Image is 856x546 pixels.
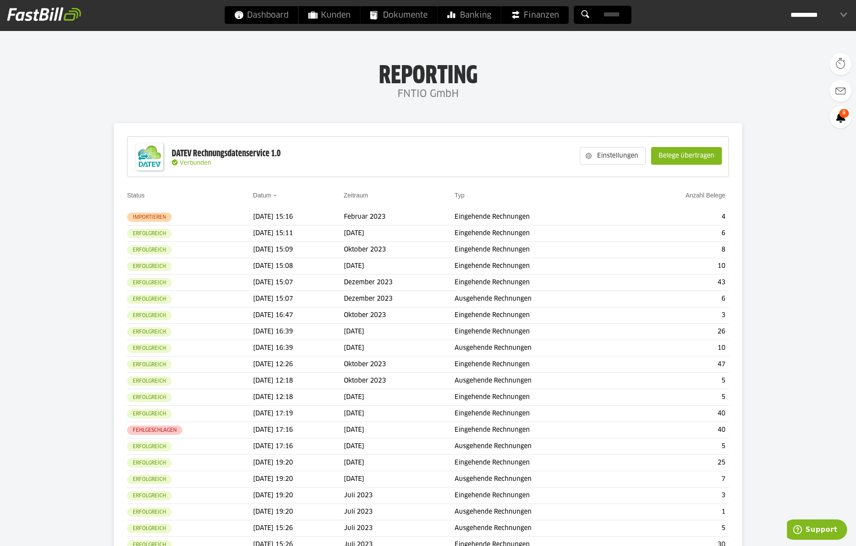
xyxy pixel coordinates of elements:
[127,475,172,484] sl-badge: Erfolgreich
[253,275,344,291] td: [DATE] 15:07
[127,360,172,369] sl-badge: Erfolgreich
[455,373,630,389] td: Ausgehende Rechnungen
[455,258,630,275] td: Eingehende Rechnungen
[455,275,630,291] td: Eingehende Rechnungen
[344,471,455,488] td: [DATE]
[253,520,344,537] td: [DATE] 15:26
[455,488,630,504] td: Eingehende Rechnungen
[651,147,722,165] sl-button: Belege übertragen
[344,389,455,406] td: [DATE]
[127,376,172,386] sl-badge: Erfolgreich
[127,491,172,500] sl-badge: Erfolgreich
[253,340,344,356] td: [DATE] 16:39
[455,356,630,373] td: Eingehende Rechnungen
[344,258,455,275] td: [DATE]
[455,406,630,422] td: Eingehende Rechnungen
[630,356,729,373] td: 47
[361,6,437,24] a: Dokumente
[344,422,455,438] td: [DATE]
[127,229,172,238] sl-badge: Erfolgreich
[127,278,172,287] sl-badge: Erfolgreich
[344,275,455,291] td: Dezember 2023
[127,311,172,320] sl-badge: Erfolgreich
[447,6,491,24] span: Banking
[455,455,630,471] td: Eingehende Rechnungen
[344,438,455,455] td: [DATE]
[344,192,368,199] a: Zeitraum
[580,147,646,165] sl-button: Einstellungen
[630,504,729,520] td: 1
[630,488,729,504] td: 3
[438,6,501,24] a: Banking
[829,106,852,128] a: 8
[455,192,465,199] a: Typ
[344,242,455,258] td: Oktober 2023
[455,520,630,537] td: Ausgehende Rechnungen
[344,307,455,324] td: Oktober 2023
[127,393,172,402] sl-badge: Erfolgreich
[127,442,172,451] sl-badge: Erfolgreich
[455,504,630,520] td: Ausgehende Rechnungen
[308,6,351,24] span: Kunden
[127,524,172,533] sl-badge: Erfolgreich
[630,242,729,258] td: 8
[89,62,767,85] h1: Reporting
[253,389,344,406] td: [DATE] 12:18
[253,455,344,471] td: [DATE] 19:20
[630,422,729,438] td: 40
[630,520,729,537] td: 5
[344,373,455,389] td: Oktober 2023
[455,471,630,488] td: Ausgehende Rechnungen
[253,488,344,504] td: [DATE] 19:20
[172,148,281,159] div: DATEV Rechnungsdatenservice 1.0
[630,373,729,389] td: 5
[630,438,729,455] td: 5
[253,422,344,438] td: [DATE] 17:16
[839,109,849,118] span: 8
[787,519,847,542] iframe: Öffnet ein Widget, in dem Sie weitere Informationen finden
[630,471,729,488] td: 7
[344,356,455,373] td: Oktober 2023
[344,520,455,537] td: Juli 2023
[127,294,172,304] sl-badge: Erfolgreich
[253,291,344,307] td: [DATE] 15:07
[344,225,455,242] td: [DATE]
[253,471,344,488] td: [DATE] 19:20
[253,192,271,199] a: Datum
[630,389,729,406] td: 5
[344,324,455,340] td: [DATE]
[455,209,630,225] td: Eingehende Rechnungen
[455,307,630,324] td: Eingehende Rechnungen
[630,324,729,340] td: 26
[455,291,630,307] td: Ausgehende Rechnungen
[299,6,360,24] a: Kunden
[127,409,172,418] sl-badge: Erfolgreich
[630,340,729,356] td: 10
[253,209,344,225] td: [DATE] 15:16
[344,488,455,504] td: Juli 2023
[253,504,344,520] td: [DATE] 19:20
[127,213,172,222] sl-badge: Importieren
[253,225,344,242] td: [DATE] 15:11
[7,7,81,21] img: fastbill_logo_white.png
[630,209,729,225] td: 4
[127,262,172,271] sl-badge: Erfolgreich
[127,245,172,255] sl-badge: Erfolgreich
[253,406,344,422] td: [DATE] 17:19
[370,6,428,24] span: Dokumente
[455,389,630,406] td: Eingehende Rechnungen
[235,6,289,24] span: Dashboard
[630,307,729,324] td: 3
[455,324,630,340] td: Eingehende Rechnungen
[127,507,172,517] sl-badge: Erfolgreich
[127,327,172,337] sl-badge: Erfolgreich
[630,258,729,275] td: 10
[344,455,455,471] td: [DATE]
[253,324,344,340] td: [DATE] 16:39
[455,422,630,438] td: Eingehende Rechnungen
[344,340,455,356] td: [DATE]
[630,275,729,291] td: 43
[253,356,344,373] td: [DATE] 12:26
[455,242,630,258] td: Eingehende Rechnungen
